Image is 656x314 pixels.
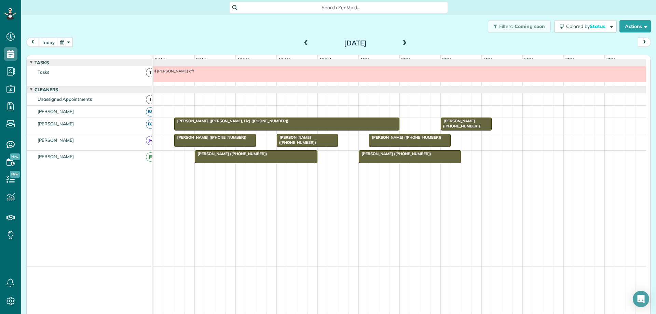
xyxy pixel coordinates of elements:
[276,135,316,145] span: [PERSON_NAME] ([PHONE_NUMBER])
[482,57,494,62] span: 4pm
[174,135,247,140] span: [PERSON_NAME] ([PHONE_NUMBER])
[564,57,576,62] span: 6pm
[554,20,617,32] button: Colored byStatus
[515,23,545,29] span: Coming soon
[36,69,51,75] span: Tasks
[153,57,166,62] span: 8am
[633,291,649,307] div: Open Intercom Messenger
[195,57,207,62] span: 9am
[277,57,292,62] span: 11am
[605,57,617,62] span: 7pm
[619,20,651,32] button: Actions
[146,136,155,145] span: JM
[236,57,251,62] span: 10am
[358,151,432,156] span: [PERSON_NAME] ([PHONE_NUMBER])
[10,153,20,160] span: New
[499,23,514,29] span: Filters:
[146,95,155,104] span: !
[146,120,155,129] span: BC
[174,119,289,123] span: [PERSON_NAME] ([PERSON_NAME], Llc) ([PHONE_NUMBER])
[590,23,606,29] span: Status
[33,60,50,65] span: Tasks
[36,121,76,126] span: [PERSON_NAME]
[441,57,453,62] span: 3pm
[523,57,535,62] span: 5pm
[400,57,412,62] span: 2pm
[146,107,155,117] span: BS
[359,57,371,62] span: 1pm
[36,154,76,159] span: [PERSON_NAME]
[39,38,58,47] button: today
[440,119,480,128] span: [PERSON_NAME] ([PHONE_NUMBER])
[36,109,76,114] span: [PERSON_NAME]
[318,57,332,62] span: 12pm
[146,152,155,162] span: JR
[369,135,442,140] span: [PERSON_NAME] ([PHONE_NUMBER])
[10,171,20,178] span: New
[146,68,155,77] span: T
[33,87,59,92] span: Cleaners
[194,151,268,156] span: [PERSON_NAME] ([PHONE_NUMBER])
[36,137,76,143] span: [PERSON_NAME]
[566,23,608,29] span: Colored by
[26,38,39,47] button: prev
[36,96,93,102] span: Unassigned Appointments
[313,39,398,47] h2: [DATE]
[153,69,194,73] span: [PERSON_NAME] off
[638,38,651,47] button: next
